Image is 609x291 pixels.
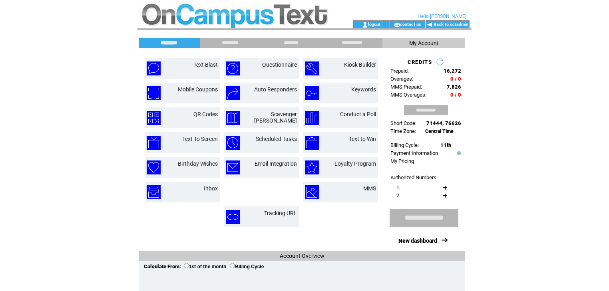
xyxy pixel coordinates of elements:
a: contact us [400,22,421,27]
a: My Pricing [390,158,414,164]
img: mobile-coupons.png [147,86,161,100]
span: Account Overview [280,253,324,259]
img: scheduled-tasks.png [226,136,240,150]
span: Authorized Numbers: [390,174,438,180]
a: Payment Information [390,150,438,156]
a: Scheduled Tasks [256,136,297,142]
a: Scavenger [PERSON_NAME] [254,111,297,124]
span: 16,272 [444,68,461,74]
span: Time Zone: [390,128,416,134]
a: Text To Screen [182,136,218,142]
a: Tracking URL [264,210,297,216]
a: Questionnaire [262,61,297,68]
img: text-to-screen.png [147,136,161,150]
img: qr-codes.png [147,111,161,125]
a: New dashboard [398,238,437,244]
img: auto-responders.png [226,86,240,100]
input: 1st of the month [184,263,189,268]
span: MMS Prepaid: [390,84,422,90]
a: Birthday Wishes [178,160,218,167]
span: Hello [PERSON_NAME] [418,14,466,19]
a: logout [368,22,380,27]
img: scavenger-hunt.png [226,111,240,125]
img: mms.png [305,185,319,199]
span: MMS Overages: [390,92,426,98]
a: Keywords [351,86,376,93]
img: contact_us_icon.gif [394,22,400,28]
a: Auto Responders [254,86,297,93]
a: Text to Win [349,136,376,142]
a: Loyalty Program [334,160,376,167]
img: conduct-a-poll.png [305,111,319,125]
img: keywords.png [305,86,319,100]
img: text-blast.png [147,61,161,75]
span: 7,826 [447,84,461,90]
img: text-to-win.png [305,136,319,150]
a: Conduct a Poll [340,111,376,117]
span: 0 / 0 [450,76,461,82]
img: tracking-url.png [226,210,240,224]
label: 1st of the month [184,264,226,269]
span: 0 / 0 [450,92,461,98]
span: Calculate From: [144,263,181,269]
img: backArrow.gif [427,22,433,28]
a: MMS [363,185,376,192]
img: email-integration.png [226,160,240,174]
span: Short Code: [390,120,416,126]
span: 71444, 76626 [426,120,461,126]
a: Mobile Coupons [178,86,218,93]
a: Back to octadmin [434,22,468,27]
span: Prepaid: [390,68,409,74]
a: QR Codes [193,111,218,117]
span: Overages: [390,76,413,82]
img: questionnaire.png [226,61,240,75]
span: Central Time [425,129,454,134]
span: 2. [396,192,400,198]
a: Text Blast [193,61,218,68]
span: Billing Cycle: [390,142,419,148]
a: Kiosk Builder [344,61,376,68]
img: help.gif [455,151,461,155]
span: 11th [440,142,451,148]
span: My Account [409,40,439,46]
span: 1. [396,184,400,190]
img: birthday-wishes.png [147,160,161,174]
a: Inbox [204,185,218,192]
img: kiosk-builder.png [305,61,319,75]
span: CREDITS [408,59,432,65]
label: Billing Cycle [230,264,264,269]
img: loyalty-program.png [305,160,319,174]
img: account_icon.gif [362,22,368,28]
input: Billing Cycle [230,263,235,268]
a: Email Integration [255,160,297,167]
img: inbox.png [147,185,161,199]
